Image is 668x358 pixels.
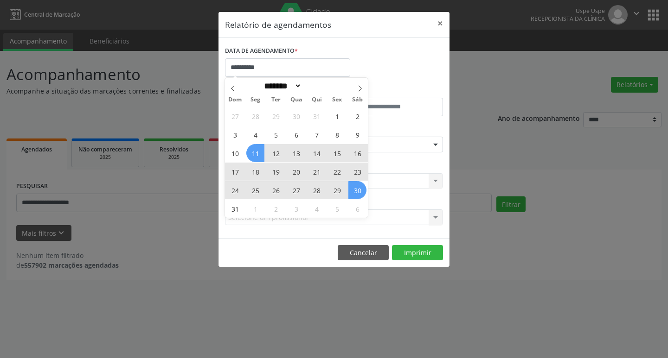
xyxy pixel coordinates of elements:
span: Agosto 3, 2025 [226,126,244,144]
span: Agosto 12, 2025 [267,144,285,162]
span: Agosto 11, 2025 [246,144,264,162]
span: Agosto 15, 2025 [328,144,346,162]
span: Julho 29, 2025 [267,107,285,125]
button: Imprimir [392,245,443,261]
span: Agosto 5, 2025 [267,126,285,144]
span: Agosto 16, 2025 [348,144,366,162]
button: Cancelar [338,245,389,261]
span: Agosto 19, 2025 [267,163,285,181]
span: Agosto 31, 2025 [226,200,244,218]
span: Agosto 10, 2025 [226,144,244,162]
span: Agosto 27, 2025 [287,181,305,199]
h5: Relatório de agendamentos [225,19,331,31]
span: Agosto 13, 2025 [287,144,305,162]
span: Sex [327,97,347,103]
span: Agosto 2, 2025 [348,107,366,125]
span: Sáb [347,97,368,103]
span: Agosto 29, 2025 [328,181,346,199]
span: Agosto 28, 2025 [308,181,326,199]
span: Agosto 1, 2025 [328,107,346,125]
span: Agosto 17, 2025 [226,163,244,181]
span: Agosto 21, 2025 [308,163,326,181]
button: Close [431,12,450,35]
span: Dom [225,97,245,103]
input: Year [302,81,332,91]
span: Agosto 20, 2025 [287,163,305,181]
span: Agosto 26, 2025 [267,181,285,199]
span: Julho 30, 2025 [287,107,305,125]
span: Agosto 23, 2025 [348,163,366,181]
span: Setembro 6, 2025 [348,200,366,218]
span: Ter [266,97,286,103]
span: Agosto 6, 2025 [287,126,305,144]
span: Agosto 22, 2025 [328,163,346,181]
span: Agosto 7, 2025 [308,126,326,144]
span: Agosto 9, 2025 [348,126,366,144]
span: Agosto 24, 2025 [226,181,244,199]
span: Agosto 14, 2025 [308,144,326,162]
span: Setembro 3, 2025 [287,200,305,218]
select: Month [261,81,302,91]
span: Agosto 25, 2025 [246,181,264,199]
span: Julho 28, 2025 [246,107,264,125]
span: Seg [245,97,266,103]
span: Setembro 5, 2025 [328,200,346,218]
span: Agosto 18, 2025 [246,163,264,181]
span: Julho 27, 2025 [226,107,244,125]
span: Julho 31, 2025 [308,107,326,125]
span: Agosto 8, 2025 [328,126,346,144]
label: DATA DE AGENDAMENTO [225,44,298,58]
span: Agosto 4, 2025 [246,126,264,144]
span: Setembro 4, 2025 [308,200,326,218]
span: Qui [307,97,327,103]
span: Agosto 30, 2025 [348,181,366,199]
span: Setembro 2, 2025 [267,200,285,218]
span: Setembro 1, 2025 [246,200,264,218]
label: ATÉ [336,83,443,98]
span: Qua [286,97,307,103]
